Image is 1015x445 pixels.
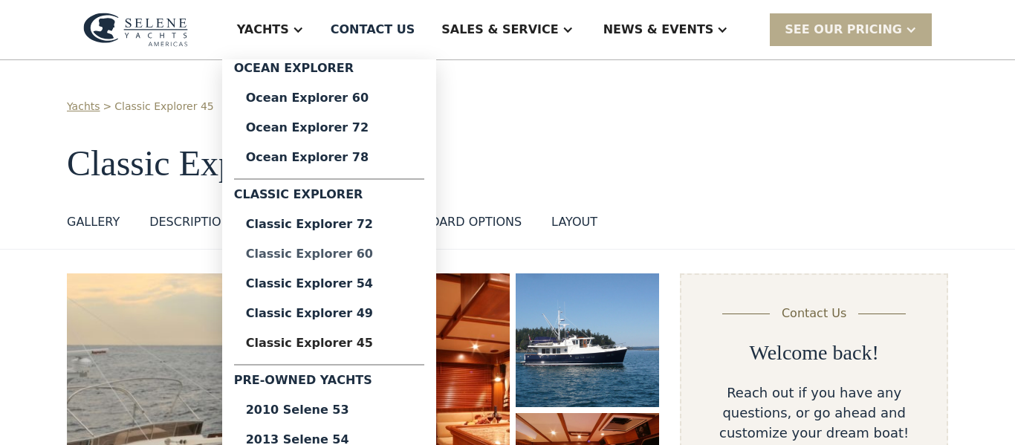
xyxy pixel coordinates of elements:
[516,273,659,407] a: open lightbox
[234,269,424,299] a: Classic Explorer 54
[785,21,902,39] div: SEE Our Pricing
[234,239,424,269] a: Classic Explorer 60
[400,213,522,237] a: standard options
[234,83,424,113] a: Ocean Explorer 60
[246,122,412,134] div: Ocean Explorer 72
[551,213,597,231] div: layout
[234,395,424,425] a: 2010 Selene 53
[83,13,188,47] img: logo
[246,308,412,319] div: Classic Explorer 49
[234,328,424,358] a: Classic Explorer 45
[750,340,879,366] h2: Welcome back!
[67,213,120,237] a: GALLERY
[246,218,412,230] div: Classic Explorer 72
[149,213,230,237] a: DESCRIPTION
[516,273,659,407] img: 45 foot motor yacht
[234,186,424,209] div: Classic Explorer
[782,305,846,322] div: Contact Us
[331,21,415,39] div: Contact US
[441,21,558,39] div: Sales & Service
[67,99,100,114] a: Yachts
[234,371,424,395] div: Pre-Owned Yachts
[603,21,714,39] div: News & EVENTS
[246,248,412,260] div: Classic Explorer 60
[234,143,424,172] a: Ocean Explorer 78
[770,13,932,45] div: SEE Our Pricing
[234,113,424,143] a: Ocean Explorer 72
[114,99,213,114] a: Classic Explorer 45
[234,209,424,239] a: Classic Explorer 72
[246,278,412,290] div: Classic Explorer 54
[400,213,522,231] div: standard options
[149,213,230,231] div: DESCRIPTION
[705,383,923,443] div: Reach out if you have any questions, or go ahead and customize your dream boat!
[67,213,120,231] div: GALLERY
[551,213,597,237] a: layout
[67,144,948,183] h1: Classic Explorer 45
[246,152,412,163] div: Ocean Explorer 78
[237,21,289,39] div: Yachts
[234,299,424,328] a: Classic Explorer 49
[246,404,412,416] div: 2010 Selene 53
[246,337,412,349] div: Classic Explorer 45
[246,92,412,104] div: Ocean Explorer 60
[234,59,424,83] div: Ocean Explorer
[103,99,112,114] div: >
